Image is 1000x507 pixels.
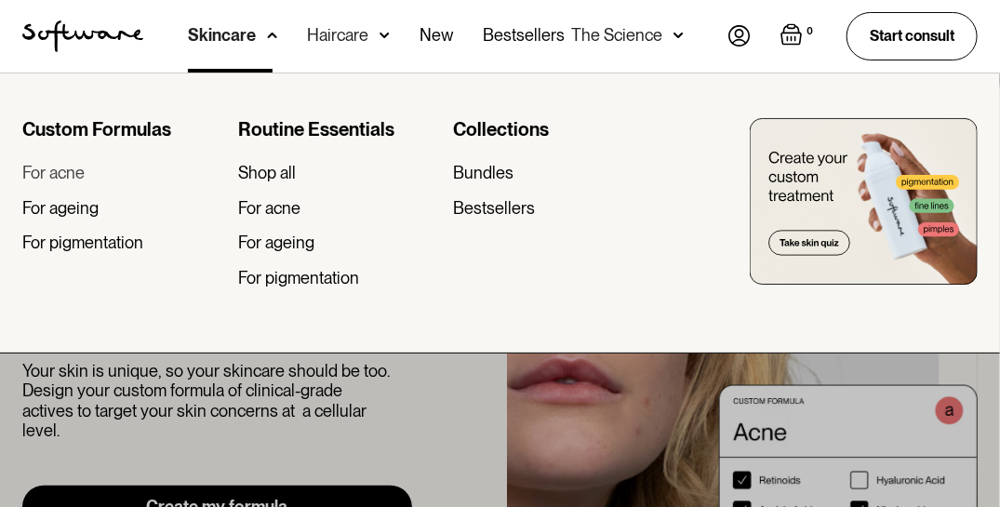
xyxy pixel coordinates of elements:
[780,23,817,49] a: Open empty cart
[454,198,536,219] div: Bestsellers
[22,233,223,253] a: For pigmentation
[22,233,143,253] div: For pigmentation
[238,163,296,183] div: Shop all
[22,163,223,183] a: For acne
[238,233,439,253] a: For ageing
[454,198,655,219] a: Bestsellers
[238,163,439,183] a: Shop all
[22,163,85,183] div: For acne
[238,268,439,288] a: For pigmentation
[454,118,655,140] div: Collections
[673,26,684,45] img: arrow down
[238,198,300,219] div: For acne
[238,268,359,288] div: For pigmentation
[238,118,439,140] div: Routine Essentials
[750,118,978,285] img: create you custom treatment bottle
[380,26,390,45] img: arrow down
[238,233,314,253] div: For ageing
[238,198,439,219] a: For acne
[188,26,256,45] div: Skincare
[307,26,368,45] div: Haircare
[22,20,143,52] a: home
[847,12,978,60] a: Start consult
[22,20,143,52] img: Software Logo
[803,23,817,40] div: 0
[454,163,655,183] a: Bundles
[454,163,514,183] div: Bundles
[22,198,99,219] div: For ageing
[571,26,662,45] div: The Science
[22,198,223,219] a: For ageing
[22,118,223,140] div: Custom Formulas
[267,26,277,45] img: arrow down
